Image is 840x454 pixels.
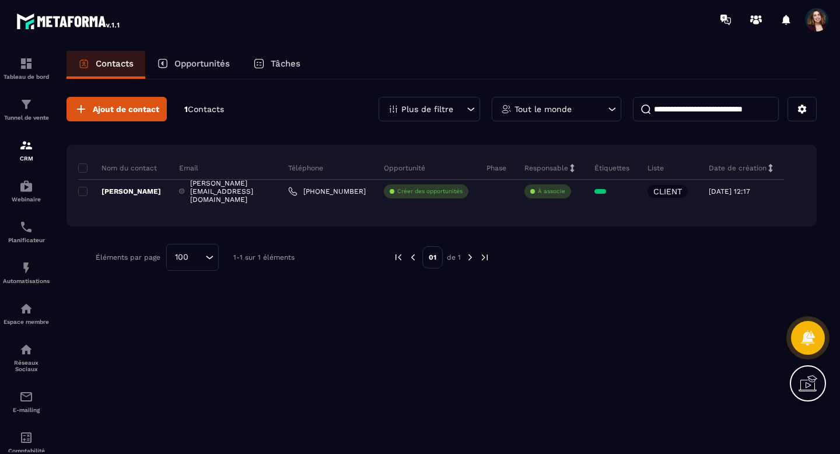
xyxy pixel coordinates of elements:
[709,187,750,195] p: [DATE] 12:17
[166,244,219,271] div: Search for option
[242,51,312,79] a: Tâches
[66,97,167,121] button: Ajout de contact
[19,138,33,152] img: formation
[96,58,134,69] p: Contacts
[709,163,766,173] p: Date de création
[3,48,50,89] a: formationformationTableau de bord
[3,74,50,80] p: Tableau de bord
[3,237,50,243] p: Planificateur
[447,253,461,262] p: de 1
[3,252,50,293] a: automationsautomationsAutomatisations
[171,251,192,264] span: 100
[66,51,145,79] a: Contacts
[422,246,443,268] p: 01
[188,104,224,114] span: Contacts
[3,319,50,325] p: Espace membre
[524,163,568,173] p: Responsable
[3,334,50,381] a: social-networksocial-networkRéseaux Sociaux
[3,211,50,252] a: schedulerschedulerPlanificateur
[184,104,224,115] p: 1
[96,253,160,261] p: Éléments par page
[288,187,366,196] a: [PHONE_NUMBER]
[19,261,33,275] img: automations
[480,252,490,263] img: next
[393,252,404,263] img: prev
[19,97,33,111] img: formation
[401,105,453,113] p: Plus de filtre
[3,130,50,170] a: formationformationCRM
[19,302,33,316] img: automations
[3,170,50,211] a: automationsautomationsWebinaire
[19,343,33,357] img: social-network
[288,163,323,173] p: Téléphone
[3,381,50,422] a: emailemailE-mailing
[487,163,506,173] p: Phase
[19,57,33,71] img: formation
[465,252,475,263] img: next
[408,252,418,263] img: prev
[647,163,664,173] p: Liste
[19,390,33,404] img: email
[3,407,50,413] p: E-mailing
[16,11,121,32] img: logo
[192,251,202,264] input: Search for option
[3,196,50,202] p: Webinaire
[93,103,159,115] span: Ajout de contact
[3,293,50,334] a: automationsautomationsEspace membre
[271,58,300,69] p: Tâches
[179,163,198,173] p: Email
[3,278,50,284] p: Automatisations
[174,58,230,69] p: Opportunités
[3,89,50,130] a: formationformationTunnel de vente
[514,105,572,113] p: Tout le monde
[3,155,50,162] p: CRM
[3,448,50,454] p: Comptabilité
[233,253,295,261] p: 1-1 sur 1 éléments
[538,187,565,195] p: À associe
[3,114,50,121] p: Tunnel de vente
[594,163,629,173] p: Étiquettes
[397,187,463,195] p: Créer des opportunités
[19,220,33,234] img: scheduler
[384,163,425,173] p: Opportunité
[653,187,682,195] p: CLIENT
[145,51,242,79] a: Opportunités
[78,163,157,173] p: Nom du contact
[3,359,50,372] p: Réseaux Sociaux
[19,179,33,193] img: automations
[19,431,33,445] img: accountant
[78,187,161,196] p: [PERSON_NAME]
